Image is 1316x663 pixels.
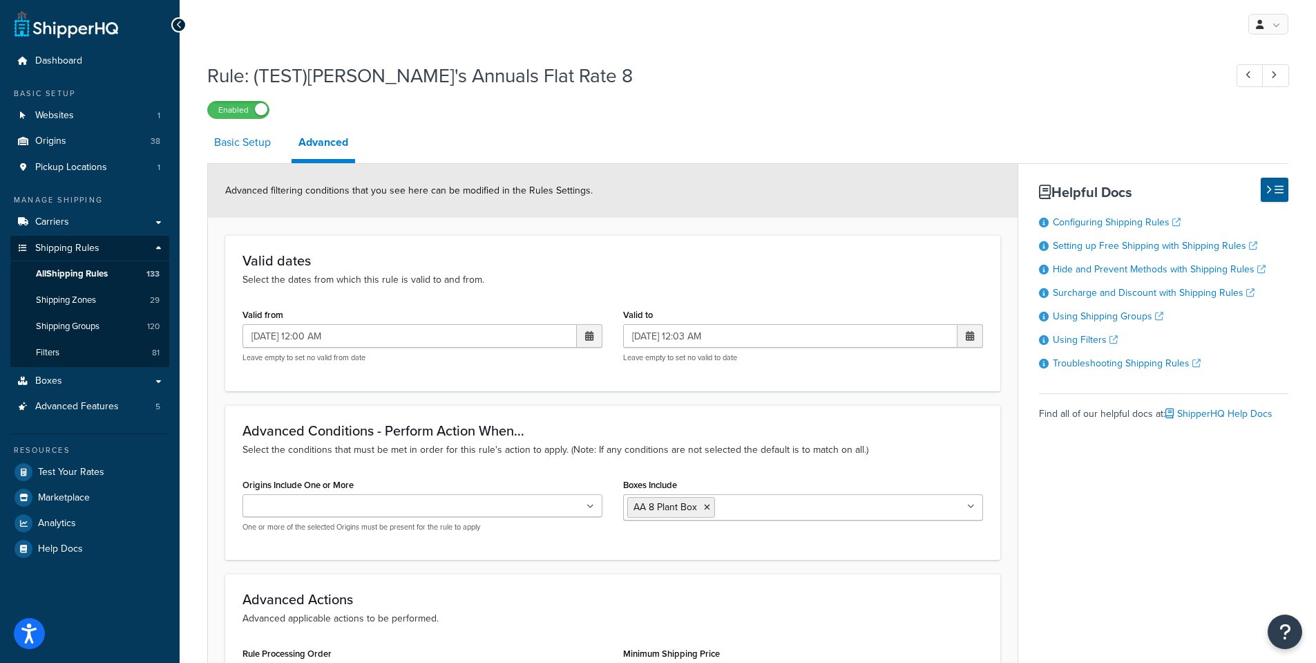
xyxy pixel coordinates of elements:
a: Test Your Rates [10,460,169,485]
a: Dashboard [10,48,169,74]
h3: Advanced Conditions - Perform Action When... [242,423,983,438]
p: Leave empty to set no valid to date [623,353,983,363]
a: Shipping Rules [10,236,169,261]
span: Pickup Locations [35,162,107,174]
li: Shipping Rules [10,236,169,367]
h3: Advanced Actions [242,592,983,607]
div: Find all of our helpful docs at: [1039,393,1288,424]
label: Boxes Include [623,480,677,490]
div: Basic Setup [10,88,169,100]
span: Filters [36,347,59,359]
li: Advanced Features [10,394,169,420]
a: Hide and Prevent Methods with Shipping Rules [1053,262,1266,277]
a: Shipping Groups120 [10,314,169,339]
p: One or more of the selected Origins must be present for the rule to apply [242,522,602,532]
span: Advanced Features [35,401,119,413]
span: 81 [152,347,160,359]
a: Using Shipping Groups [1053,309,1163,324]
h3: Valid dates [242,253,983,268]
label: Valid from [242,310,283,320]
span: Test Your Rates [38,467,104,478]
span: 29 [150,295,160,306]
a: Pickup Locations1 [10,155,169,180]
div: Manage Shipping [10,194,169,206]
span: Origins [35,136,66,147]
a: Advanced [292,126,355,163]
span: Shipping Zones [36,295,96,306]
a: Marketplace [10,485,169,510]
li: Origins [10,129,169,154]
label: Origins Include One or More [242,480,354,490]
div: Resources [10,445,169,456]
span: Help Docs [38,543,83,555]
label: Rule Processing Order [242,648,332,659]
a: Setting up Free Shipping with Shipping Rules [1053,239,1257,253]
span: Shipping Groups [36,321,99,333]
span: 38 [151,136,160,147]
a: Basic Setup [207,126,278,159]
h3: Helpful Docs [1039,185,1288,200]
span: All Shipping Rules [36,268,108,280]
a: Help Docs [10,536,169,561]
a: Advanced Features5 [10,394,169,420]
a: Analytics [10,511,169,536]
span: 1 [158,110,160,122]
p: Select the conditions that must be met in order for this rule's action to apply. (Note: If any co... [242,442,983,458]
span: 133 [146,268,160,280]
span: Analytics [38,518,76,530]
a: Previous Record [1237,64,1263,87]
a: Origins38 [10,129,169,154]
span: Carriers [35,216,69,228]
button: Hide Help Docs [1261,178,1288,202]
li: Websites [10,103,169,129]
a: Using Filters [1053,333,1118,347]
span: Marketplace [38,492,90,504]
li: Pickup Locations [10,155,169,180]
h1: Rule: (TEST)[PERSON_NAME]'s Annuals Flat Rate 8 [207,62,1211,89]
a: Carriers [10,209,169,235]
span: 1 [158,162,160,174]
li: Filters [10,340,169,366]
li: Shipping Groups [10,314,169,339]
label: Minimum Shipping Price [623,648,720,659]
span: Dashboard [35,55,82,67]
span: 5 [155,401,160,413]
li: Shipping Zones [10,288,169,313]
span: Boxes [35,375,62,387]
a: Next Record [1262,64,1289,87]
a: AllShipping Rules133 [10,261,169,287]
span: 120 [147,321,160,333]
p: Leave empty to set no valid from date [242,353,602,363]
a: Shipping Zones29 [10,288,169,313]
a: Configuring Shipping Rules [1053,215,1181,230]
a: ShipperHQ Help Docs [1165,407,1272,421]
label: Enabled [208,102,269,118]
label: Valid to [623,310,653,320]
span: Websites [35,110,74,122]
a: Boxes [10,368,169,394]
a: Troubleshooting Shipping Rules [1053,356,1201,371]
a: Surcharge and Discount with Shipping Rules [1053,286,1255,300]
button: Open Resource Center [1268,615,1302,649]
span: Shipping Rules [35,243,99,254]
span: AA 8 Plant Box [633,500,697,514]
span: Advanced filtering conditions that you see here can be modified in the Rules Settings. [225,183,593,198]
p: Select the dates from which this rule is valid to and from. [242,272,983,288]
a: Websites1 [10,103,169,129]
p: Advanced applicable actions to be performed. [242,611,983,626]
a: Filters81 [10,340,169,366]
